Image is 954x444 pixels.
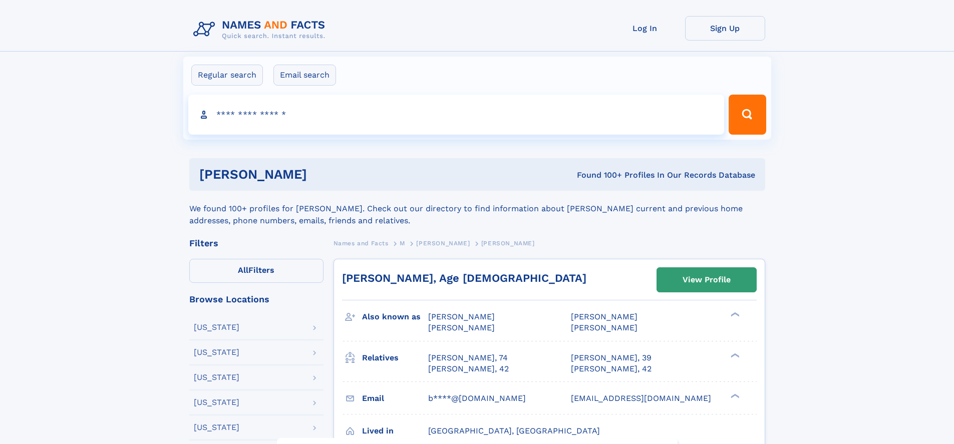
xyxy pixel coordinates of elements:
div: ❯ [728,392,740,399]
input: search input [188,95,725,135]
div: ❯ [728,311,740,318]
a: [PERSON_NAME], 42 [571,363,652,374]
div: Found 100+ Profiles In Our Records Database [442,170,755,181]
h3: Also known as [362,308,428,325]
div: [US_STATE] [194,373,239,381]
div: [US_STATE] [194,423,239,431]
img: Logo Names and Facts [189,16,334,43]
a: [PERSON_NAME] [416,237,470,249]
span: [PERSON_NAME] [571,323,638,332]
div: Filters [189,239,324,248]
label: Email search [273,65,336,86]
span: [PERSON_NAME] [428,323,495,332]
a: View Profile [657,268,756,292]
a: [PERSON_NAME], Age [DEMOGRAPHIC_DATA] [342,272,586,284]
h3: Lived in [362,422,428,439]
div: [US_STATE] [194,323,239,331]
span: M [400,240,405,247]
span: [EMAIL_ADDRESS][DOMAIN_NAME] [571,393,711,403]
a: [PERSON_NAME], 42 [428,363,509,374]
div: ❯ [728,352,740,358]
label: Regular search [191,65,263,86]
button: Search Button [729,95,766,135]
div: Browse Locations [189,295,324,304]
label: Filters [189,259,324,283]
h3: Email [362,390,428,407]
div: View Profile [683,268,731,291]
span: [PERSON_NAME] [571,312,638,321]
a: Names and Facts [334,237,389,249]
a: Log In [605,16,685,41]
a: M [400,237,405,249]
h1: [PERSON_NAME] [199,168,442,181]
a: Sign Up [685,16,765,41]
span: All [238,265,248,275]
a: [PERSON_NAME], 74 [428,352,508,363]
span: [PERSON_NAME] [416,240,470,247]
span: [PERSON_NAME] [428,312,495,321]
span: [PERSON_NAME] [481,240,535,247]
div: [US_STATE] [194,398,239,406]
a: [PERSON_NAME], 39 [571,352,652,363]
span: [GEOGRAPHIC_DATA], [GEOGRAPHIC_DATA] [428,426,600,435]
div: [US_STATE] [194,348,239,356]
div: We found 100+ profiles for [PERSON_NAME]. Check out our directory to find information about [PERS... [189,191,765,227]
h3: Relatives [362,349,428,366]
